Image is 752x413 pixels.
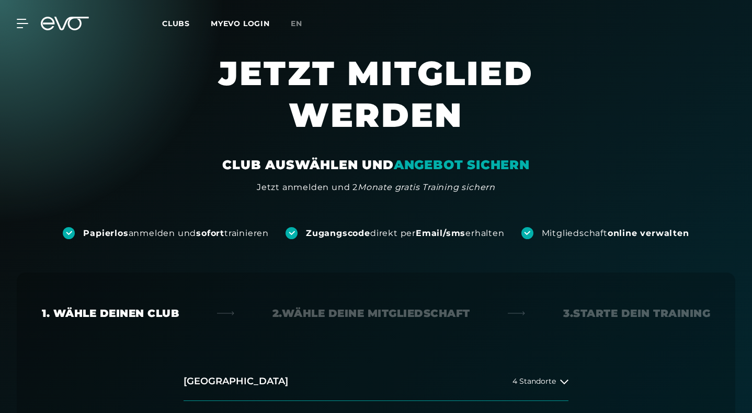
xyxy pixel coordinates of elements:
[162,19,190,28] span: Clubs
[272,306,470,321] div: 2. Wähle deine Mitgliedschaft
[512,377,556,385] span: 4 Standorte
[162,18,211,28] a: Clubs
[257,181,495,194] div: Jetzt anmelden und 2
[291,19,302,28] span: en
[306,228,504,239] div: direkt per erhalten
[196,228,224,238] strong: sofort
[291,18,315,30] a: en
[394,157,530,172] em: ANGEBOT SICHERN
[83,228,128,238] strong: Papierlos
[42,306,179,321] div: 1. Wähle deinen Club
[83,228,269,239] div: anmelden und trainieren
[358,182,495,192] em: Monate gratis Training sichern
[184,375,288,388] h2: [GEOGRAPHIC_DATA]
[542,228,689,239] div: Mitgliedschaft
[184,362,568,401] button: [GEOGRAPHIC_DATA]4 Standorte
[222,157,529,173] div: CLUB AUSWÄHLEN UND
[306,228,370,238] strong: Zugangscode
[135,52,617,157] h1: JETZT MITGLIED WERDEN
[211,19,270,28] a: MYEVO LOGIN
[563,306,710,321] div: 3. Starte dein Training
[416,228,465,238] strong: Email/sms
[608,228,689,238] strong: online verwalten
